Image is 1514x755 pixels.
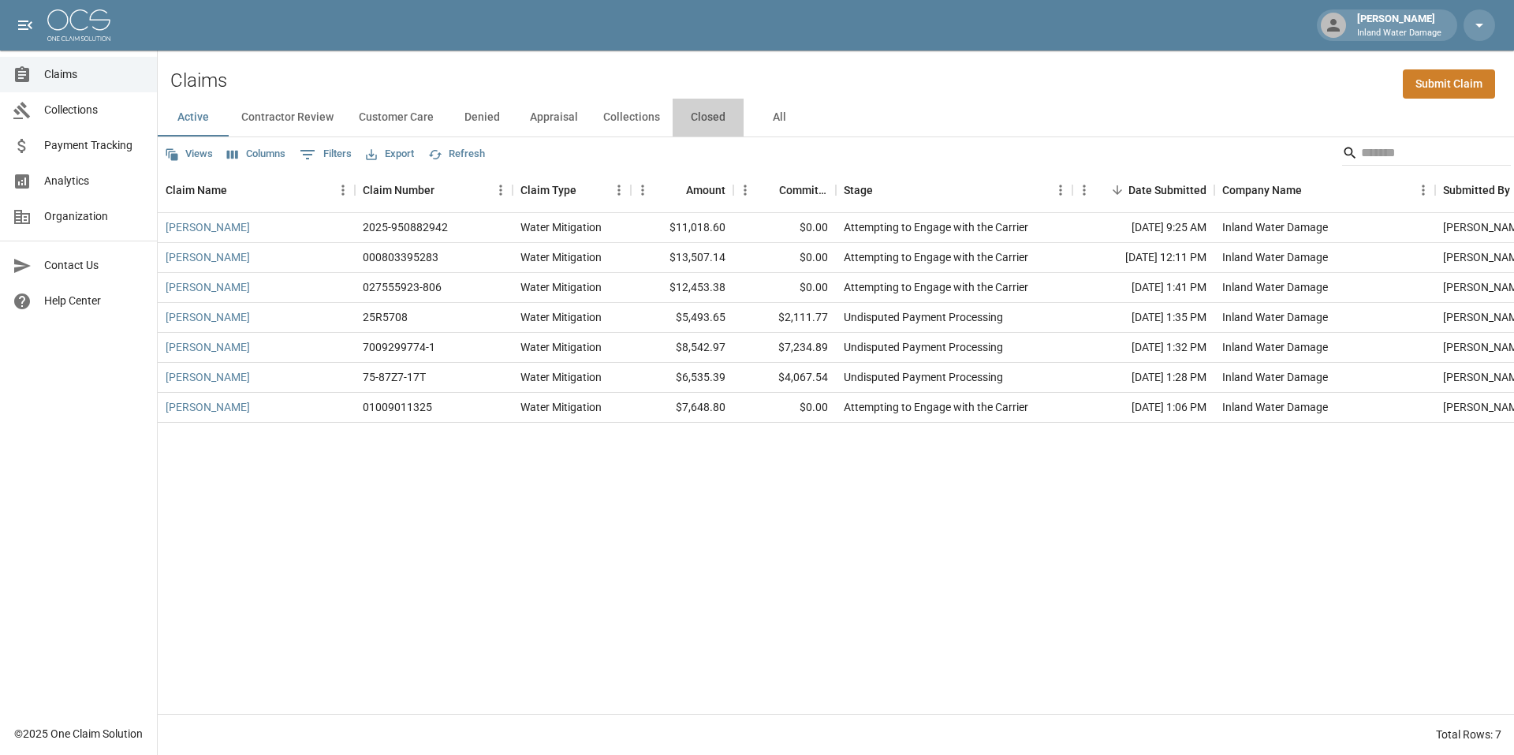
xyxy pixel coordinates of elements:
div: Stage [844,168,873,212]
div: 7009299774-1 [363,339,435,355]
div: Claim Number [363,168,434,212]
div: dynamic tabs [158,99,1514,136]
div: [DATE] 1:32 PM [1072,333,1214,363]
button: Sort [227,179,249,201]
div: Water Mitigation [520,339,602,355]
div: Water Mitigation [520,219,602,235]
span: Help Center [44,293,144,309]
div: Inland Water Damage [1222,279,1328,295]
button: Menu [1049,178,1072,202]
div: Inland Water Damage [1222,399,1328,415]
div: Undisputed Payment Processing [844,339,1003,355]
button: Views [161,142,217,166]
div: Company Name [1222,168,1302,212]
button: Export [362,142,418,166]
span: Analytics [44,173,144,189]
div: Submitted By [1443,168,1510,212]
button: Menu [489,178,513,202]
div: Amount [686,168,725,212]
button: Menu [1411,178,1435,202]
div: 01009011325 [363,399,432,415]
button: Collections [591,99,673,136]
a: [PERSON_NAME] [166,369,250,385]
div: Stage [836,168,1072,212]
div: $13,507.14 [631,243,733,273]
button: Sort [1302,179,1324,201]
div: Company Name [1214,168,1435,212]
div: Date Submitted [1128,168,1206,212]
div: $0.00 [733,393,836,423]
div: $7,648.80 [631,393,733,423]
span: Claims [44,66,144,83]
div: © 2025 One Claim Solution [14,726,143,742]
button: Sort [576,179,599,201]
button: Menu [733,178,757,202]
button: Sort [1106,179,1128,201]
button: Contractor Review [229,99,346,136]
button: Active [158,99,229,136]
p: Inland Water Damage [1357,27,1441,40]
div: Committed Amount [733,168,836,212]
div: Attempting to Engage with the Carrier [844,249,1028,265]
button: Sort [434,179,457,201]
button: Sort [757,179,779,201]
a: [PERSON_NAME] [166,279,250,295]
div: Inland Water Damage [1222,309,1328,325]
button: Customer Care [346,99,446,136]
div: [DATE] 1:41 PM [1072,273,1214,303]
a: Submit Claim [1403,69,1495,99]
div: $2,111.77 [733,303,836,333]
a: [PERSON_NAME] [166,249,250,265]
button: Show filters [296,142,356,167]
button: Menu [331,178,355,202]
div: 2025-950882942 [363,219,448,235]
h2: Claims [170,69,227,92]
span: Payment Tracking [44,137,144,154]
div: 000803395283 [363,249,438,265]
div: 75-87Z7-17T [363,369,426,385]
div: Claim Name [158,168,355,212]
button: Denied [446,99,517,136]
a: [PERSON_NAME] [166,309,250,325]
button: Select columns [223,142,289,166]
div: Water Mitigation [520,309,602,325]
span: Contact Us [44,257,144,274]
div: Undisputed Payment Processing [844,309,1003,325]
div: Water Mitigation [520,399,602,415]
div: Inland Water Damage [1222,249,1328,265]
div: $12,453.38 [631,273,733,303]
div: Inland Water Damage [1222,339,1328,355]
button: Closed [673,99,744,136]
button: Appraisal [517,99,591,136]
div: [DATE] 1:28 PM [1072,363,1214,393]
div: $4,067.54 [733,363,836,393]
div: $7,234.89 [733,333,836,363]
button: Menu [631,178,654,202]
button: Menu [607,178,631,202]
div: [DATE] 1:06 PM [1072,393,1214,423]
img: ocs-logo-white-transparent.png [47,9,110,41]
span: Collections [44,102,144,118]
div: $5,493.65 [631,303,733,333]
div: Claim Type [513,168,631,212]
a: [PERSON_NAME] [166,219,250,235]
div: $0.00 [733,273,836,303]
a: [PERSON_NAME] [166,399,250,415]
button: Refresh [424,142,489,166]
div: Water Mitigation [520,249,602,265]
div: Date Submitted [1072,168,1214,212]
div: [DATE] 1:35 PM [1072,303,1214,333]
div: [DATE] 12:11 PM [1072,243,1214,273]
div: $0.00 [733,213,836,243]
div: [PERSON_NAME] [1351,11,1448,39]
div: Inland Water Damage [1222,369,1328,385]
a: [PERSON_NAME] [166,339,250,355]
button: open drawer [9,9,41,41]
div: Committed Amount [779,168,828,212]
div: $6,535.39 [631,363,733,393]
div: Inland Water Damage [1222,219,1328,235]
div: 027555923-806 [363,279,442,295]
div: Undisputed Payment Processing [844,369,1003,385]
div: $8,542.97 [631,333,733,363]
div: Total Rows: 7 [1436,727,1501,742]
